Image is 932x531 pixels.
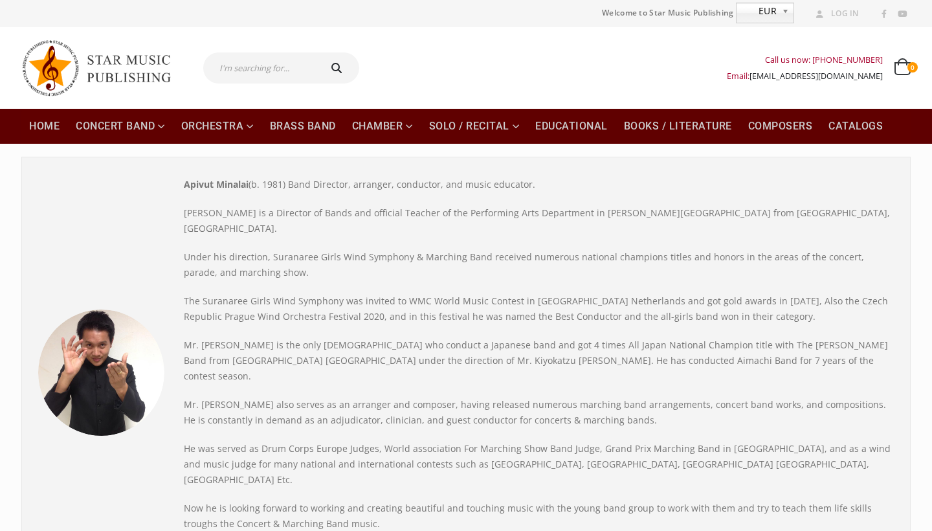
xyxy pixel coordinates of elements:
a: [EMAIL_ADDRESS][DOMAIN_NAME] [749,71,883,82]
a: Catalogs [821,109,891,144]
p: (b. 1981) Band Director, arranger, conductor, and music educator. [184,177,894,192]
span: 0 [907,62,918,73]
a: Concert Band [68,109,173,144]
a: Chamber [344,109,421,144]
a: Educational [527,109,616,144]
p: Under his direction, Suranaree Girls Wind Symphony & Marching Band received numerous national cha... [184,249,894,280]
img: Minalai Apivut_picture [38,310,164,436]
p: Mr. [PERSON_NAME] also serves as an arranger and composer, having released numerous marching band... [184,397,894,428]
strong: Apivut Minalai [184,178,249,190]
p: The Suranaree Girls Wind Symphony was invited to WMC World Music Contest in [GEOGRAPHIC_DATA] Net... [184,293,894,324]
a: Home [21,109,67,144]
a: Orchestra [173,109,261,144]
a: Brass Band [262,109,344,144]
span: Welcome to Star Music Publishing [602,3,734,23]
p: He was served as Drum Corps Europe Judges, World association For Marching Show Band Judge, Grand ... [184,441,894,488]
a: Solo / Recital [421,109,527,144]
span: EUR [737,3,777,19]
img: Star Music Publishing [21,34,183,102]
a: Books / Literature [616,109,740,144]
input: I'm searching for... [203,52,318,84]
p: Mr. [PERSON_NAME] is the only [DEMOGRAPHIC_DATA] who conduct a Japanese band and got 4 times All ... [184,337,894,384]
a: Composers [740,109,821,144]
a: Facebook [876,6,893,23]
p: [PERSON_NAME] is a Director of Bands and official Teacher of the Performing Arts Department in [P... [184,205,894,236]
div: Email: [727,68,883,84]
div: Call us now: [PHONE_NUMBER] [727,52,883,68]
a: Youtube [894,6,911,23]
a: Log In [811,5,859,22]
button: Search [318,52,359,84]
